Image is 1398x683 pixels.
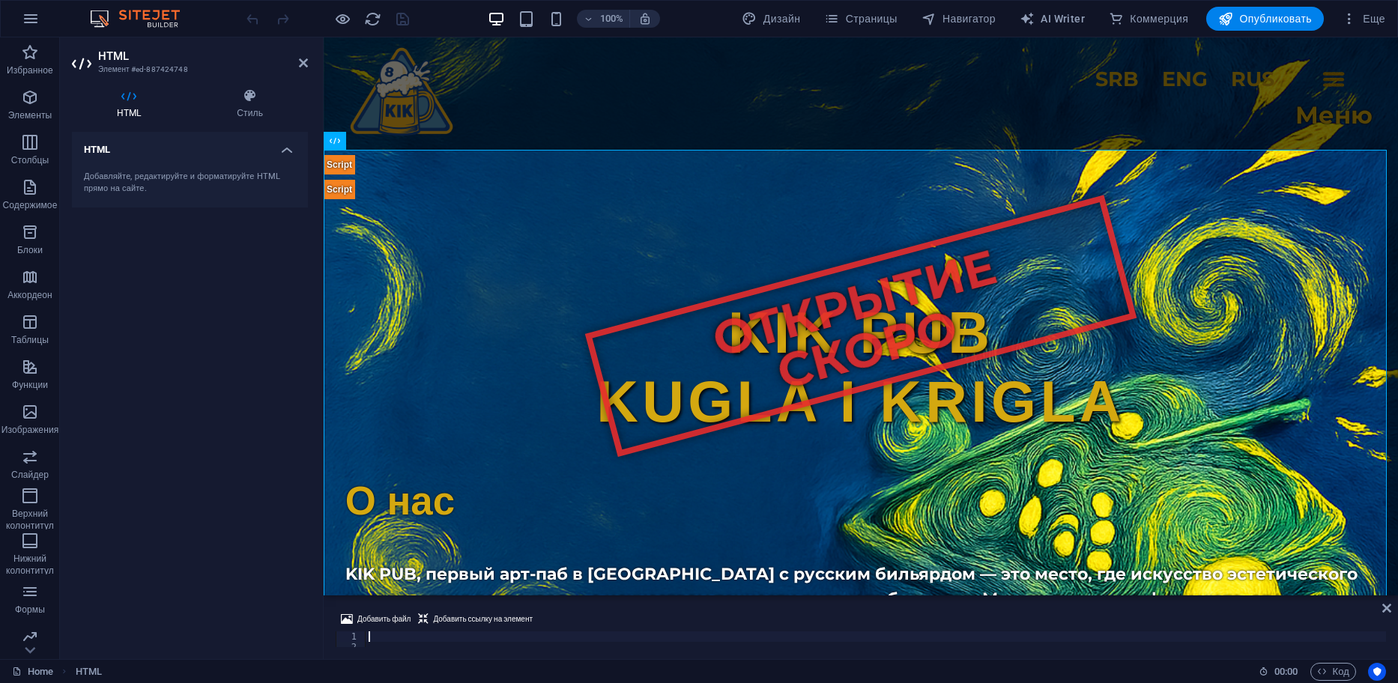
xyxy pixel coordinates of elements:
[1259,663,1298,681] h6: Время сеанса
[1317,663,1349,681] span: Код
[15,604,45,616] p: Формы
[638,12,652,25] i: При изменении размера уровень масштабирования подстраивается автоматически в соответствии с выбра...
[336,631,366,642] div: 1
[98,49,308,63] h2: HTML
[363,10,381,28] button: reload
[12,379,48,391] p: Функции
[17,244,43,256] p: Блоки
[1014,7,1091,31] button: AI Writer
[1274,663,1298,681] span: 00 00
[12,663,53,681] a: Щелкните для отмены выбора. Дважды щелкните, чтобы открыть Страницы
[1109,11,1188,26] span: Коммерция
[1218,11,1312,26] span: Опубликовать
[86,10,199,28] img: Editor Logo
[742,11,800,26] span: Дизайн
[11,334,49,346] p: Таблицы
[76,663,102,681] span: Щелкните, чтобы выбрать. Дважды щелкните, чтобы изменить
[84,171,296,195] div: Добавляйте, редактируйте и форматируйте HTML прямо на сайте.
[7,289,52,301] p: Аккордеон
[76,663,102,681] nav: breadcrumb
[1103,7,1194,31] button: Коммерция
[1342,11,1385,26] span: Еще
[11,469,49,481] p: Слайдер
[1020,11,1085,26] span: AI Writer
[1336,7,1391,31] button: Еще
[577,10,630,28] button: 100%
[1206,7,1324,31] button: Опубликовать
[7,64,53,76] p: Избранное
[1368,663,1386,681] button: Usercentrics
[8,109,52,121] p: Элементы
[3,199,58,211] p: Содержимое
[336,642,366,652] div: 2
[72,88,192,120] h4: HTML
[824,11,897,26] span: Страницы
[433,610,533,628] span: Добавить ссылку на элемент
[416,610,535,628] button: Добавить ссылку на элемент
[192,88,308,120] h4: Стиль
[261,158,813,419] div: Открытие скоро
[1310,663,1356,681] button: Код
[736,7,806,31] button: Дизайн
[1,424,59,436] p: Изображения
[922,11,996,26] span: Навигатор
[599,10,623,28] h6: 100%
[916,7,1002,31] button: Навигатор
[72,132,308,159] h4: HTML
[736,7,806,31] div: Дизайн (Ctrl+Alt+Y)
[333,10,351,28] button: Нажмите здесь, чтобы выйти из режима предварительного просмотра и продолжить редактирование
[11,154,49,166] p: Столбцы
[339,610,413,628] button: Добавить файл
[357,610,411,628] span: Добавить файл
[364,10,381,28] i: Перезагрузить страницу
[818,7,903,31] button: Страницы
[98,63,278,76] h3: Элемент #ed-887424748
[1285,666,1287,677] span: :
